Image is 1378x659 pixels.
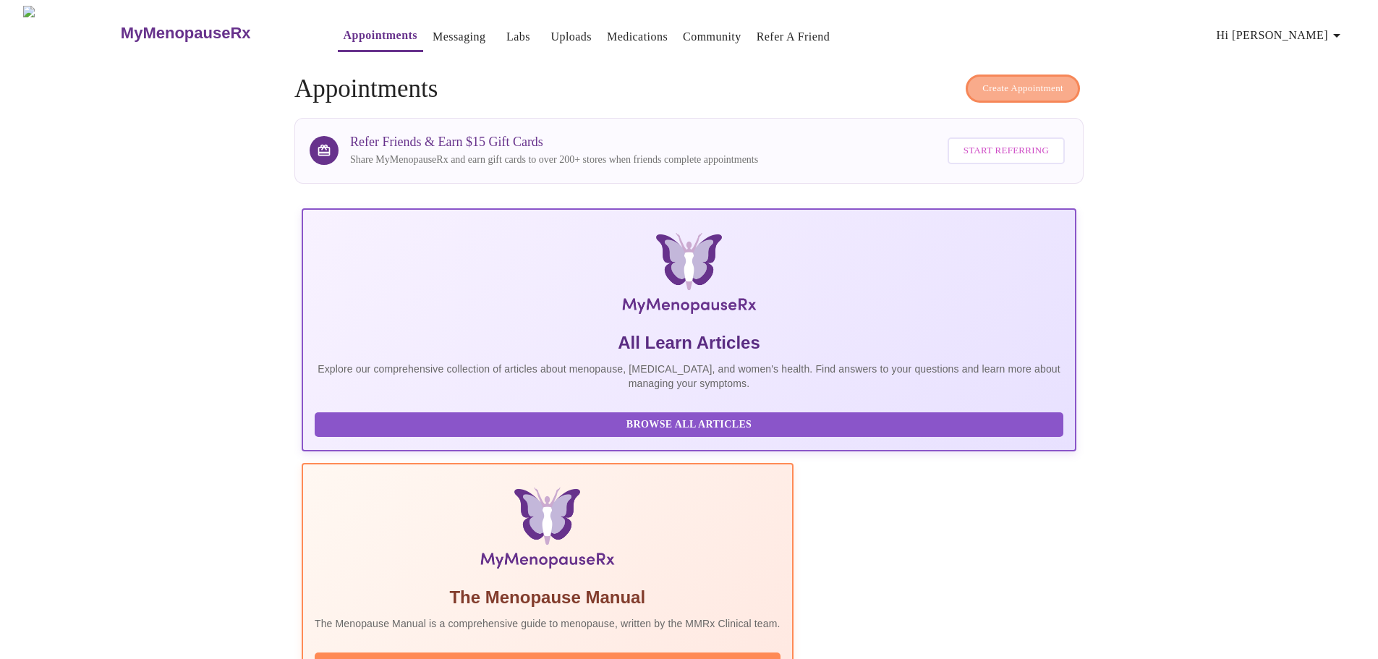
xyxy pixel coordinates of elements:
img: Menopause Manual [388,488,706,574]
button: Hi [PERSON_NAME] [1211,21,1351,50]
button: Uploads [545,22,597,51]
a: Messaging [433,27,485,47]
button: Medications [601,22,673,51]
img: MyMenopauseRx Logo [23,6,119,60]
h5: All Learn Articles [315,331,1063,354]
button: Create Appointment [966,75,1080,103]
button: Community [677,22,747,51]
button: Browse All Articles [315,412,1063,438]
a: Medications [607,27,668,47]
a: Labs [506,27,530,47]
button: Appointments [338,21,423,52]
a: Community [683,27,741,47]
h3: MyMenopauseRx [121,24,251,43]
h3: Refer Friends & Earn $15 Gift Cards [350,135,758,150]
a: MyMenopauseRx [119,8,308,59]
a: Uploads [550,27,592,47]
span: Hi [PERSON_NAME] [1217,25,1345,46]
span: Create Appointment [982,80,1063,97]
span: Start Referring [964,143,1049,159]
h5: The Menopause Manual [315,586,781,609]
a: Appointments [344,25,417,46]
button: Refer a Friend [751,22,836,51]
button: Labs [495,22,541,51]
span: Browse All Articles [329,416,1049,434]
h4: Appointments [294,75,1084,103]
p: Explore our comprehensive collection of articles about menopause, [MEDICAL_DATA], and women's hea... [315,362,1063,391]
a: Start Referring [944,130,1068,171]
a: Browse All Articles [315,417,1067,430]
p: The Menopause Manual is a comprehensive guide to menopause, written by the MMRx Clinical team. [315,616,781,631]
button: Start Referring [948,137,1065,164]
a: Refer a Friend [757,27,830,47]
button: Messaging [427,22,491,51]
img: MyMenopauseRx Logo [431,233,947,320]
p: Share MyMenopauseRx and earn gift cards to over 200+ stores when friends complete appointments [350,153,758,167]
